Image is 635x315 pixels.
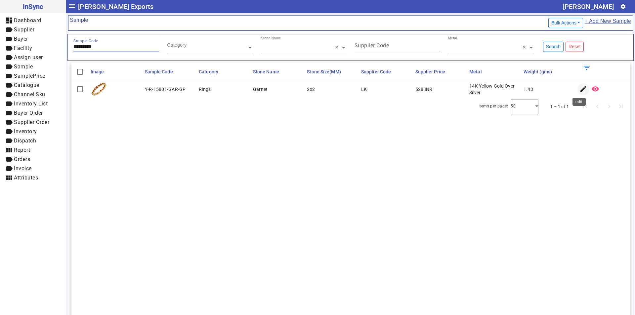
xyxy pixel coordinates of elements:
[14,91,45,98] span: Channel Sku
[479,103,508,109] div: Items per page:
[68,15,633,31] mat-card-header: Sample
[14,82,39,88] span: Catalogue
[14,156,30,162] span: Orders
[91,81,107,98] img: a06c7194-1c36-4c9b-9b36-99901b08fcf7
[14,17,41,23] span: Dashboard
[5,44,13,52] mat-icon: label
[524,86,533,93] div: 1.43
[14,165,32,172] span: Invoice
[167,42,187,48] div: Category
[548,18,583,28] button: Bulk Actions
[14,100,48,107] span: Inventory List
[543,42,564,52] button: Search
[5,1,61,12] span: InSync
[5,26,13,34] mat-icon: label
[5,165,13,173] mat-icon: label
[335,44,341,51] span: Clear all
[550,103,569,110] div: 1 – 1 of 1
[5,54,13,61] mat-icon: label
[361,86,367,93] div: LK
[307,69,341,74] span: Stone Size(MM)
[14,36,28,42] span: Buyer
[524,69,552,74] span: Weight (gms)
[469,69,482,74] span: Metal
[91,69,104,74] span: Image
[355,42,389,49] mat-label: Supplier Code
[591,85,599,93] mat-icon: remove_red_eye
[469,83,520,96] div: 14K Yellow Gold Over Silver
[14,63,33,70] span: Sample
[261,36,281,41] div: Stone Name
[68,2,76,10] mat-icon: menu
[415,69,445,74] span: Supplier Price
[361,69,391,74] span: Supplier Code
[14,54,43,60] span: Assign user
[5,118,13,126] mat-icon: label
[5,146,13,154] mat-icon: view_module
[5,155,13,163] mat-icon: label
[572,98,586,106] div: edit
[5,100,13,108] mat-icon: label
[523,44,528,51] span: Clear all
[5,81,13,89] mat-icon: label
[145,86,186,93] div: Y-R-15801-GAR-GP
[199,69,218,74] span: Category
[307,86,315,93] div: 2x2
[253,86,268,93] div: Garnet
[14,128,37,135] span: Inventory
[5,128,13,136] mat-icon: label
[5,137,13,145] mat-icon: label
[415,86,433,93] div: 528 INR
[73,39,98,43] mat-label: Sample Code
[5,72,13,80] mat-icon: label
[78,1,153,12] span: [PERSON_NAME] Exports
[14,175,38,181] span: Attributes
[584,17,631,29] a: + Add New Sample
[14,73,45,79] span: SamplePrice
[5,63,13,71] mat-icon: label
[253,69,279,74] span: Stone Name
[14,119,49,125] span: Supplier Order
[145,69,173,74] span: Sample Code
[620,4,626,10] mat-icon: settings
[14,147,30,153] span: Report
[14,138,36,144] span: Dispatch
[5,35,13,43] mat-icon: label
[5,109,13,117] mat-icon: label
[5,91,13,98] mat-icon: label
[579,85,587,93] mat-icon: edit
[566,42,584,52] button: Reset
[5,174,13,182] mat-icon: view_module
[5,17,13,24] mat-icon: dashboard
[14,110,43,116] span: Buyer Order
[583,64,591,72] mat-icon: filter_list
[199,86,211,93] div: Rings
[563,1,614,12] div: [PERSON_NAME]
[448,36,457,41] div: Metal
[14,45,32,51] span: Facility
[14,26,34,33] span: Supplier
